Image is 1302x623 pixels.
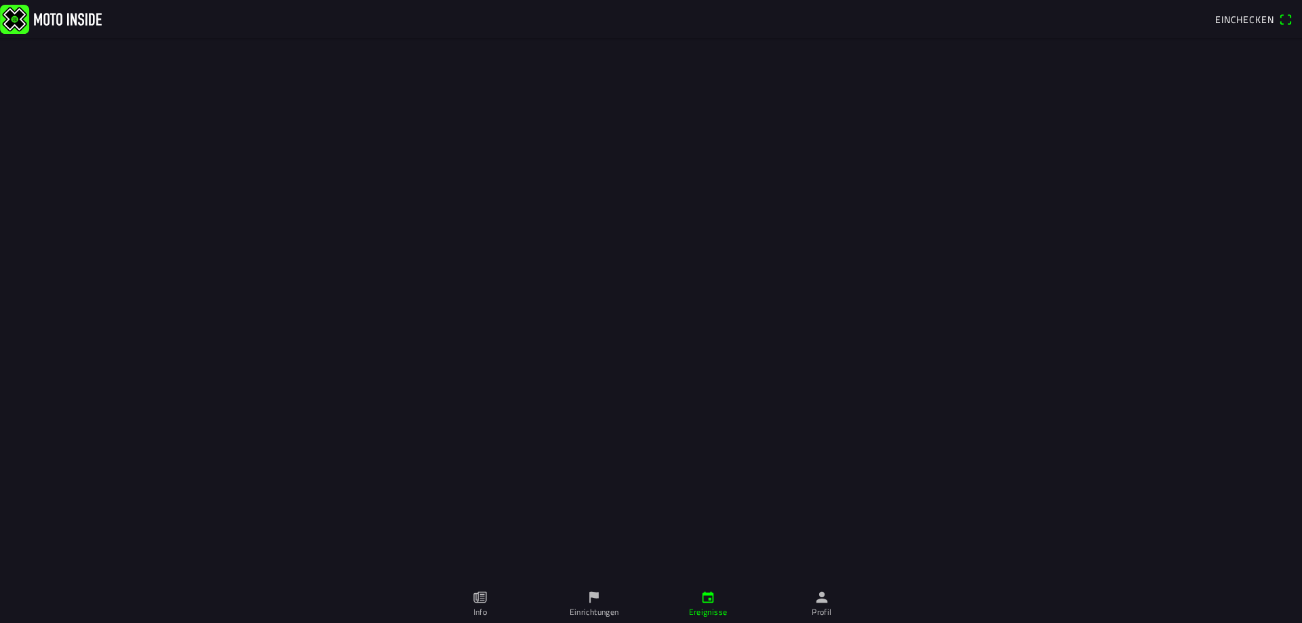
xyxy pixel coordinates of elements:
ion-label: Info [473,606,487,618]
span: Einchecken [1215,12,1274,26]
ion-label: Profil [812,606,831,618]
a: Eincheckenqr scanner [1208,7,1299,31]
ion-icon: paper [473,590,488,605]
ion-icon: person [814,590,829,605]
ion-icon: flag [587,590,601,605]
ion-label: Einrichtungen [570,606,619,618]
ion-label: Ereignisse [689,606,728,618]
ion-icon: calendar [701,590,715,605]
